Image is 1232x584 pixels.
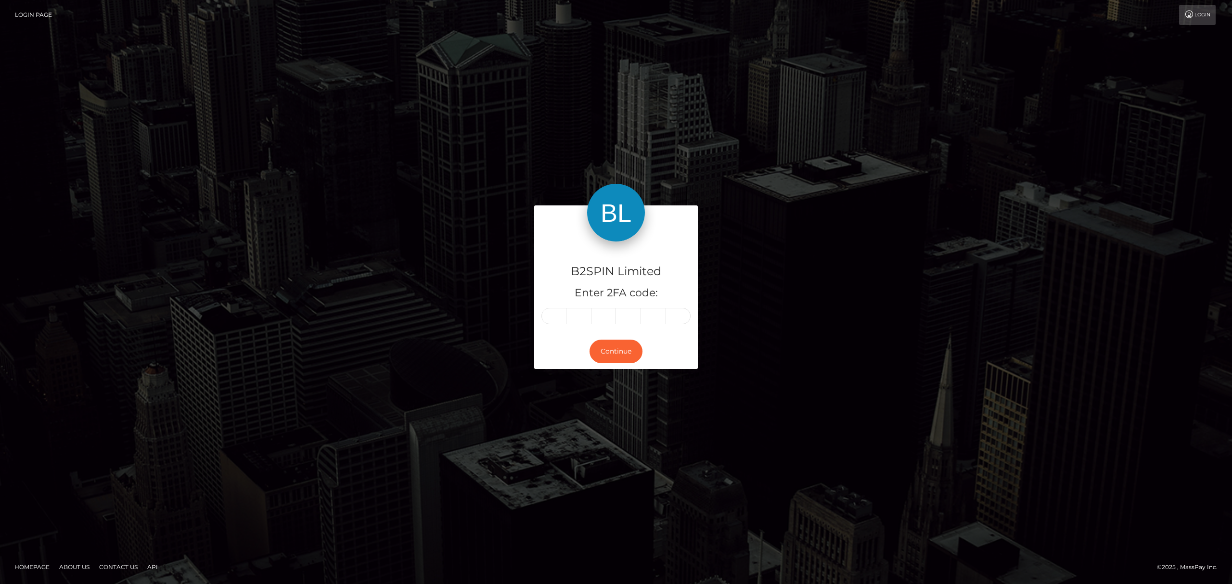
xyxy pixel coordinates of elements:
a: About Us [55,559,93,574]
a: Login Page [15,5,52,25]
h4: B2SPIN Limited [541,263,691,280]
div: © 2025 , MassPay Inc. [1157,562,1225,572]
a: Homepage [11,559,53,574]
button: Continue [590,340,642,363]
img: B2SPIN Limited [587,184,645,241]
h5: Enter 2FA code: [541,286,691,301]
a: API [143,559,162,574]
a: Contact Us [95,559,141,574]
a: Login [1179,5,1216,25]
